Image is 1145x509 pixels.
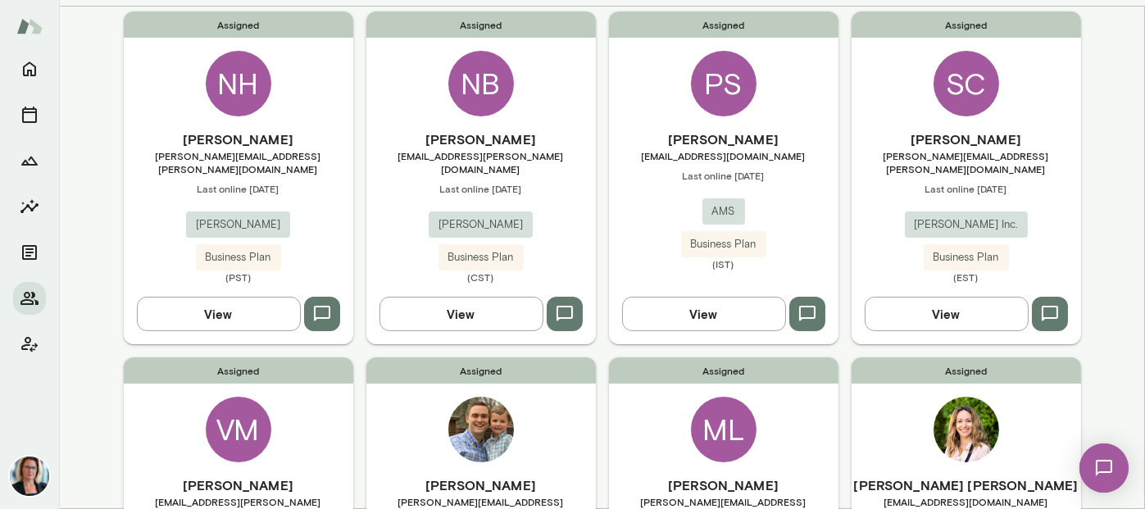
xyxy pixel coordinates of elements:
[852,475,1081,495] h6: [PERSON_NAME] [PERSON_NAME]
[366,149,596,175] span: [EMAIL_ADDRESS][PERSON_NAME][DOMAIN_NAME]
[852,357,1081,384] span: Assigned
[379,297,543,331] button: View
[366,475,596,495] h6: [PERSON_NAME]
[934,51,999,116] div: SC
[366,130,596,149] h6: [PERSON_NAME]
[852,495,1081,508] span: [EMAIL_ADDRESS][DOMAIN_NAME]
[366,182,596,195] span: Last online [DATE]
[609,475,838,495] h6: [PERSON_NAME]
[13,236,46,269] button: Documents
[609,357,838,384] span: Assigned
[852,149,1081,175] span: [PERSON_NAME][EMAIL_ADDRESS][PERSON_NAME][DOMAIN_NAME]
[13,190,46,223] button: Insights
[609,149,838,162] span: [EMAIL_ADDRESS][DOMAIN_NAME]
[366,357,596,384] span: Assigned
[13,282,46,315] button: Members
[137,297,301,331] button: View
[429,216,533,233] span: [PERSON_NAME]
[124,475,353,495] h6: [PERSON_NAME]
[934,397,999,462] img: Courtney Cherry Ellis
[681,236,766,252] span: Business Plan
[905,216,1028,233] span: [PERSON_NAME] Inc.
[622,297,786,331] button: View
[438,249,524,266] span: Business Plan
[16,11,43,42] img: Mento
[196,249,281,266] span: Business Plan
[124,357,353,384] span: Assigned
[691,397,757,462] div: ML
[609,169,838,182] span: Last online [DATE]
[366,270,596,284] span: (CST)
[124,11,353,38] span: Assigned
[13,98,46,131] button: Sessions
[609,257,838,270] span: (IST)
[448,397,514,462] img: Michael Ducharme
[691,51,757,116] div: PS
[852,11,1081,38] span: Assigned
[852,130,1081,149] h6: [PERSON_NAME]
[13,328,46,361] button: Client app
[10,457,49,496] img: Jennifer Alvarez
[206,51,271,116] div: NH
[448,51,514,116] div: NB
[13,52,46,85] button: Home
[865,297,1029,331] button: View
[852,270,1081,284] span: (EST)
[924,249,1009,266] span: Business Plan
[124,270,353,284] span: (PST)
[206,397,271,462] div: VM
[186,216,290,233] span: [PERSON_NAME]
[124,182,353,195] span: Last online [DATE]
[366,11,596,38] span: Assigned
[609,11,838,38] span: Assigned
[13,144,46,177] button: Growth Plan
[609,130,838,149] h6: [PERSON_NAME]
[852,182,1081,195] span: Last online [DATE]
[124,130,353,149] h6: [PERSON_NAME]
[702,203,745,220] span: AMS
[124,149,353,175] span: [PERSON_NAME][EMAIL_ADDRESS][PERSON_NAME][DOMAIN_NAME]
